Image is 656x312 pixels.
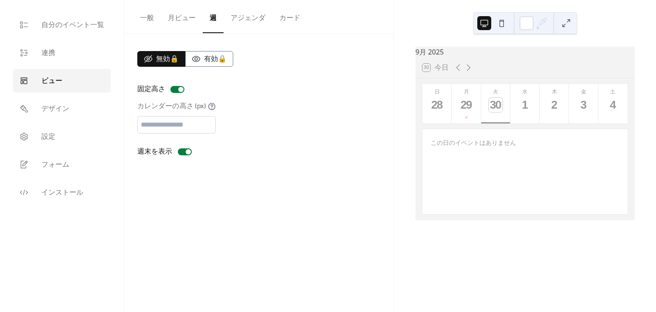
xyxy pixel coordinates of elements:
div: この日のイベントはありません [424,132,627,153]
div: 1 [518,98,532,112]
a: 連携 [13,41,111,65]
div: 30 [489,98,503,112]
span: 連携 [41,48,55,58]
span: 自分のイベント一覧 [41,20,104,31]
div: 4 [606,98,620,112]
div: 固定高さ [137,84,165,95]
div: 水 [513,88,537,96]
div: 28 [430,98,444,112]
div: 木 [542,88,566,96]
a: デザイン [13,97,111,120]
div: 土 [601,88,625,96]
button: 水1 [510,84,540,123]
button: 土4 [598,84,628,123]
button: 火30 [481,84,510,123]
div: カレンダーの高さ (px) [137,101,206,112]
div: 日 [425,88,449,96]
div: 月 [454,88,478,96]
div: 9月 2025 [415,47,635,57]
button: 木2 [540,84,569,123]
a: フォーム [13,153,111,176]
span: ビュー [41,76,62,86]
span: 設定 [41,132,55,142]
a: インストール [13,181,111,204]
button: 月29 [452,84,481,123]
a: 自分のイベント一覧 [13,13,111,37]
button: 金3 [569,84,598,123]
a: 設定 [13,125,111,148]
div: 金 [571,88,595,96]
div: 火 [484,88,508,96]
span: インストール [41,188,83,198]
div: 29 [459,98,474,112]
button: 日28 [422,84,452,123]
div: 週末を表示 [137,147,173,157]
div: 2 [547,98,562,112]
a: ビュー [13,69,111,93]
span: デザイン [41,104,69,114]
span: フォーム [41,160,69,170]
div: 3 [577,98,591,112]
